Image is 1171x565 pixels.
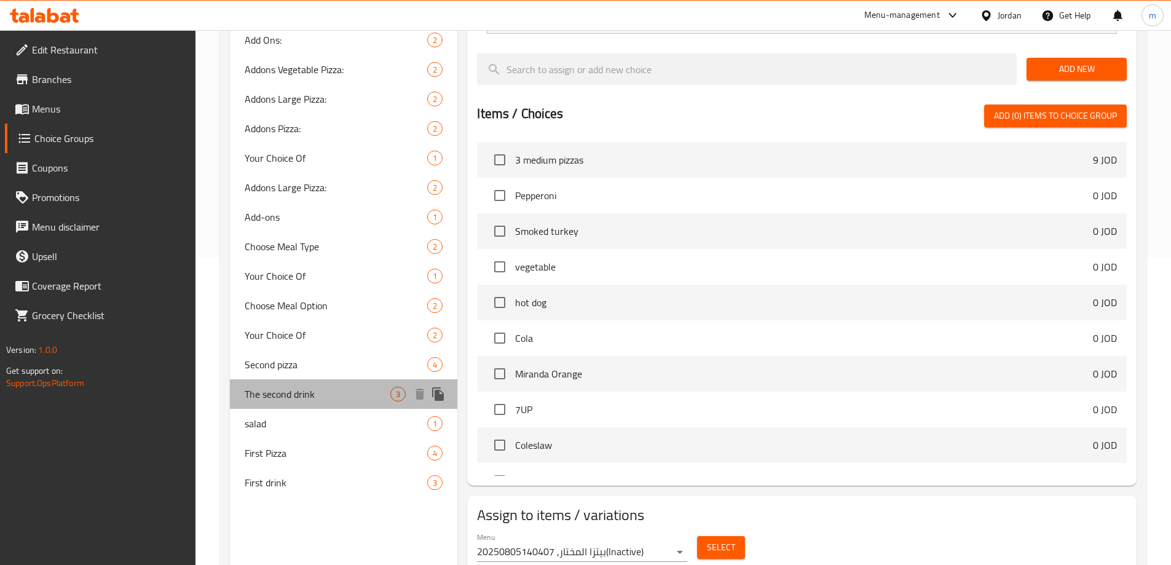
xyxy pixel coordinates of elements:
div: Choices [427,416,443,431]
span: Version: [6,342,36,358]
span: 2 [428,330,442,341]
span: Select choice [487,147,513,173]
span: Choice Groups [34,131,186,146]
span: Select choice [487,325,513,351]
span: Second pizza [245,357,428,372]
span: Addons Large Pizza: [245,180,428,195]
span: Get support on: [6,363,63,379]
span: 2 [428,123,442,135]
a: Menus [5,94,195,124]
span: Addons Large Pizza: [245,92,428,106]
span: First Pizza [245,446,428,460]
div: The second drink3deleteduplicate [230,379,458,409]
p: 0 JOD [1093,402,1117,417]
div: Choices [427,121,443,136]
div: Choices [427,446,443,460]
div: Choices [427,269,443,283]
div: Addons Large Pizza:2 [230,173,458,202]
a: Edit Restaurant [5,35,195,65]
span: Select choice [487,183,513,208]
div: Jordan [998,9,1022,22]
span: Grocery Checklist [32,308,186,323]
button: Add (0) items to choice group [984,105,1127,127]
div: Choices [427,210,443,224]
span: The second drink [245,387,391,401]
div: بيتزا المختار, 20250805140407(Inactive) [477,542,687,562]
div: Choices [427,357,443,372]
span: Select choice [487,468,513,494]
span: Select choice [487,218,513,244]
span: 2 [428,241,442,253]
span: Select choice [487,254,513,280]
div: Addons Pizza:2 [230,114,458,143]
span: Select choice [487,432,513,458]
span: 2 [428,300,442,312]
span: Addons Vegetable Pizza: [245,62,428,77]
button: Select [697,536,745,559]
div: Choices [427,33,443,47]
span: vegetable [515,259,1093,274]
a: Upsell [5,242,195,271]
div: Choices [427,62,443,77]
span: Select choice [487,361,513,387]
button: duplicate [429,385,448,403]
div: Choices [427,328,443,342]
h2: Assign to items / variations [477,505,1127,525]
button: Add New [1027,58,1127,81]
p: 0 JOD [1093,188,1117,203]
span: 3 [428,477,442,489]
span: Miranda Orange [515,366,1093,381]
span: 4 [428,448,442,459]
a: Support.OpsPlatform [6,375,84,391]
span: Choose Meal Type [245,239,428,254]
div: Choices [427,475,443,490]
p: 0 JOD [1093,224,1117,239]
div: Choices [427,298,443,313]
label: Menu [477,534,495,541]
span: 2 [428,182,442,194]
span: Your Choice Of [245,151,428,165]
div: Choices [427,151,443,165]
span: Add New [1036,61,1117,77]
p: 0 JOD [1093,366,1117,381]
p: 0 JOD [1093,259,1117,274]
div: Addons Vegetable Pizza:2 [230,55,458,84]
p: 0 JOD [1093,473,1117,488]
a: Branches [5,65,195,94]
div: Choose Meal Option2 [230,291,458,320]
span: Menu disclaimer [32,219,186,234]
div: salad1 [230,409,458,438]
span: Add Ons: [245,33,428,47]
span: Select choice [487,290,513,315]
span: Add-ons [245,210,428,224]
span: 3 [391,389,405,400]
span: 3 medium pizzas [515,152,1093,167]
span: Coupons [32,160,186,175]
div: Addons Large Pizza:2 [230,84,458,114]
span: 2 [428,64,442,76]
div: Choices [390,387,406,401]
a: Coverage Report [5,271,195,301]
a: Choice Groups [5,124,195,153]
div: Choices [427,180,443,195]
span: 1 [428,418,442,430]
div: Second pizza4 [230,350,458,379]
span: Select [707,540,735,555]
a: Grocery Checklist [5,301,195,330]
span: Edit Restaurant [32,42,186,57]
p: 9 JOD [1093,152,1117,167]
span: Add (0) items to choice group [994,108,1117,124]
span: 1 [428,271,442,282]
div: Your Choice Of1 [230,143,458,173]
span: 4 [428,359,442,371]
div: Add-ons1 [230,202,458,232]
input: search [477,53,1017,85]
span: Addons Pizza: [245,121,428,136]
a: Coupons [5,153,195,183]
span: First drink [245,475,428,490]
span: Supreme Pizza [515,473,1093,488]
span: 1 [428,211,442,223]
span: Promotions [32,190,186,205]
div: Your Choice Of1 [230,261,458,291]
button: delete [411,385,429,403]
